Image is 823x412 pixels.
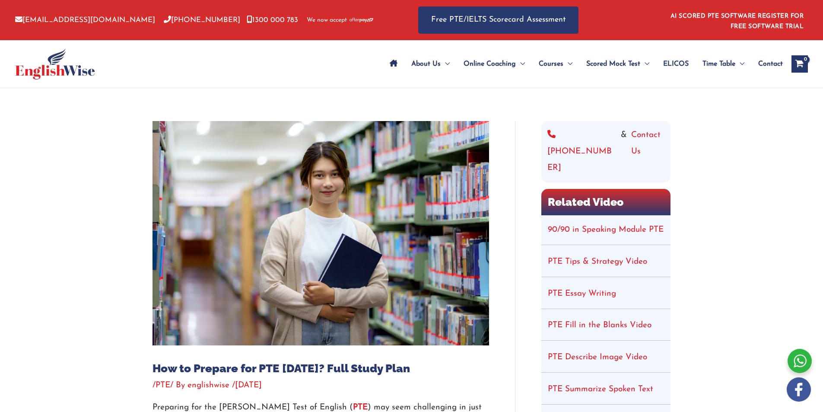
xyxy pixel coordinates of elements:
a: 1300 000 783 [247,16,298,24]
a: 90/90 in Speaking Module PTE [548,226,664,234]
h2: Related Video [541,189,670,215]
a: PTE Essay Writing [548,290,616,298]
img: cropped-ew-logo [15,48,95,80]
a: Free PTE/IELTS Scorecard Assessment [418,6,578,34]
span: ELICOS [663,49,689,79]
div: / / By / [153,380,489,392]
img: Afterpay-Logo [350,18,373,22]
a: PTE [156,381,170,390]
span: [DATE] [235,381,262,390]
a: [PHONE_NUMBER] [164,16,240,24]
span: Time Table [702,49,735,79]
a: AI SCORED PTE SOFTWARE REGISTER FOR FREE SOFTWARE TRIAL [670,13,804,30]
span: We now accept [307,16,347,25]
a: ELICOS [656,49,696,79]
a: Online CoachingMenu Toggle [457,49,532,79]
a: Contact [751,49,783,79]
span: About Us [411,49,441,79]
span: englishwise [187,381,229,390]
span: Menu Toggle [640,49,649,79]
a: PTE Describe Image Video [548,353,647,361]
span: Menu Toggle [563,49,572,79]
h1: How to Prepare for PTE [DATE]? Full Study Plan [153,362,489,375]
a: CoursesMenu Toggle [532,49,579,79]
div: & [547,127,664,176]
span: Courses [539,49,563,79]
a: PTE Summarize Spoken Text [548,385,653,393]
a: PTE Tips & Strategy Video [548,258,647,266]
span: Online Coaching [464,49,516,79]
a: PTE [353,403,368,412]
img: white-facebook.png [787,377,811,402]
span: Scored Mock Test [586,49,640,79]
a: Scored Mock TestMenu Toggle [579,49,656,79]
aside: Header Widget 1 [665,6,808,34]
span: Contact [758,49,783,79]
nav: Site Navigation: Main Menu [383,49,783,79]
a: About UsMenu Toggle [404,49,457,79]
a: [PHONE_NUMBER] [547,127,616,176]
a: Contact Us [631,127,664,176]
a: englishwise [187,381,232,390]
span: Menu Toggle [516,49,525,79]
span: Menu Toggle [441,49,450,79]
a: PTE Fill in the Blanks Video [548,321,651,329]
span: Menu Toggle [735,49,744,79]
a: [EMAIL_ADDRESS][DOMAIN_NAME] [15,16,155,24]
a: View Shopping Cart, empty [791,55,808,73]
a: Time TableMenu Toggle [696,49,751,79]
